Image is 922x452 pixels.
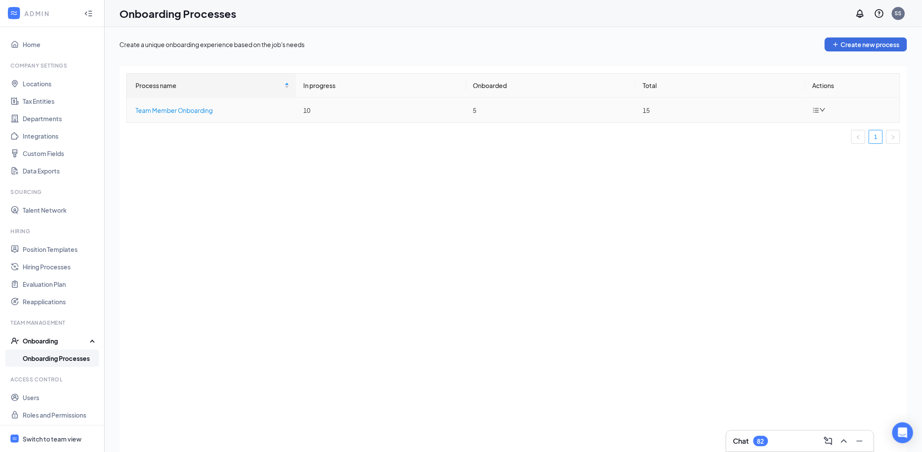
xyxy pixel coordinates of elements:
h3: Chat [733,436,749,446]
div: SS [895,10,902,17]
div: Create a unique onboarding experience based on the job's needs [119,40,305,49]
svg: Plus [832,41,839,48]
svg: UserCheck [10,336,19,345]
a: Evaluation Plan [23,275,97,293]
a: Talent Network [23,201,97,219]
svg: ChevronUp [839,436,849,446]
div: ADMIN [24,9,76,18]
a: 1 [869,130,882,143]
svg: WorkstreamLogo [12,436,17,442]
div: Switch to team view [23,435,81,443]
div: Open Intercom Messenger [892,422,913,443]
button: right [886,130,900,144]
th: In progress [296,74,466,98]
li: Previous Page [851,130,865,144]
span: left [856,135,861,140]
svg: Notifications [855,8,865,19]
td: 10 [296,98,466,122]
td: 5 [466,98,636,122]
button: ComposeMessage [821,434,835,448]
button: PlusCreate new process [825,37,907,51]
a: Data Exports [23,162,97,180]
th: Onboarded [466,74,636,98]
a: Integrations [23,127,97,145]
a: Users [23,389,97,406]
a: Custom Fields [23,145,97,162]
div: Onboarding [23,336,90,345]
a: Roles and Permissions [23,406,97,424]
td: 15 [636,98,805,122]
div: Company Settings [10,62,95,69]
li: Next Page [886,130,900,144]
div: Sourcing [10,188,95,196]
a: Hiring Processes [23,258,97,275]
div: Access control [10,376,95,383]
svg: WorkstreamLogo [10,9,18,17]
a: Reapplications [23,293,97,310]
button: ChevronUp [837,434,851,448]
a: Tax Entities [23,92,97,110]
span: bars [813,107,820,114]
h1: Onboarding Processes [119,6,236,21]
a: Locations [23,75,97,92]
div: Team Member Onboarding [136,105,289,115]
button: left [851,130,865,144]
span: down [820,107,826,113]
th: Actions [806,74,900,98]
svg: QuestionInfo [874,8,885,19]
th: Total [636,74,805,98]
a: Home [23,36,97,53]
svg: Collapse [84,9,93,18]
div: 82 [757,438,764,445]
div: Team Management [10,319,95,326]
span: right [891,135,896,140]
button: Minimize [853,434,867,448]
a: Departments [23,110,97,127]
div: Hiring [10,228,95,235]
span: Process name [136,81,283,90]
li: 1 [869,130,883,144]
svg: Minimize [854,436,865,446]
svg: ComposeMessage [823,436,834,446]
a: Position Templates [23,241,97,258]
a: Onboarding Processes [23,350,97,367]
